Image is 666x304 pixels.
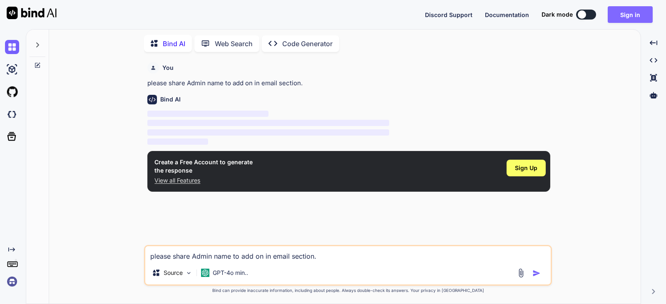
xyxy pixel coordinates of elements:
button: Documentation [485,10,529,19]
span: ‌ [147,129,389,136]
h6: You [162,64,174,72]
p: View all Features [154,176,253,185]
img: githubLight [5,85,19,99]
button: Sign in [608,6,653,23]
h1: Create a Free Account to generate the response [154,158,253,175]
p: Web Search [215,39,253,49]
img: Bind AI [7,7,57,19]
p: Source [164,269,183,277]
img: Pick Models [185,269,192,277]
img: GPT-4o mini [201,269,209,277]
button: Discord Support [425,10,472,19]
span: ‌ [147,138,208,145]
span: Discord Support [425,11,472,18]
p: Bind AI [163,39,185,49]
p: Bind can provide inaccurate information, including about people. Always double-check its answers.... [144,287,552,294]
img: ai-studio [5,62,19,77]
img: chat [5,40,19,54]
p: GPT-4o min.. [213,269,248,277]
span: Sign Up [515,164,537,172]
img: signin [5,274,19,289]
p: please share Admin name to add on in email section. [147,79,550,88]
span: Documentation [485,11,529,18]
h6: Bind AI [160,95,181,104]
img: darkCloudIdeIcon [5,107,19,121]
span: ‌ [147,111,268,117]
img: icon [532,269,541,277]
img: attachment [516,268,526,278]
p: Code Generator [282,39,333,49]
span: Dark mode [542,10,573,19]
span: ‌ [147,120,389,126]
